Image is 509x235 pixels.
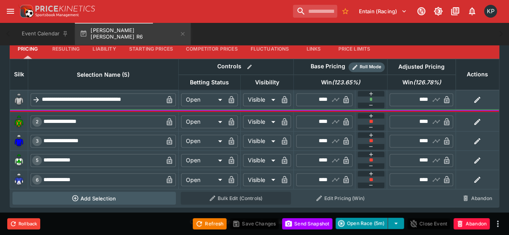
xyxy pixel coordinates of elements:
span: 5 [34,157,40,163]
img: runner 5 [12,154,25,167]
span: Mark an event as closed and abandoned. [453,219,490,227]
button: Toggle light/dark mode [431,4,445,18]
img: Sportsbook Management [35,13,79,17]
button: Edit Pricing (Win) [296,192,385,204]
button: open drawer [3,4,18,18]
button: Add Selection [12,192,176,204]
div: Visible [243,93,278,106]
button: Starting Prices [123,39,179,59]
button: Links [295,39,332,59]
button: Resulting [46,39,86,59]
button: No Bookmarks [339,5,352,18]
span: Roll Mode [357,63,385,70]
span: Selection Name (5) [68,70,138,80]
img: blank-silk.png [12,93,25,106]
div: Visible [243,173,278,186]
span: 6 [34,177,40,182]
span: Win(126.78%) [393,78,449,87]
button: Abandon [458,192,497,204]
span: Win(123.65%) [312,78,369,87]
img: PriceKinetics Logo [18,3,34,19]
button: Select Tenant [354,5,412,18]
div: Kedar Pandit [484,5,497,18]
button: Abandon [453,218,490,229]
img: runner 6 [12,173,25,186]
th: Silk [10,59,28,90]
button: Event Calendar [17,22,73,45]
button: Bulk edit [244,61,255,72]
button: Competitor Prices [179,39,244,59]
button: Kedar Pandit [482,2,499,20]
button: Pricing [10,39,46,59]
div: Open [181,93,225,106]
button: Notifications [465,4,479,18]
img: PriceKinetics [35,6,95,12]
button: Send Snapshot [282,218,332,229]
div: Show/hide Price Roll mode configuration. [348,62,385,72]
em: ( 126.78 %) [413,78,441,87]
button: Fluctuations [244,39,296,59]
button: Rollback [7,218,40,229]
th: Actions [455,59,499,90]
div: Open [181,154,225,167]
button: more [493,219,503,229]
img: runner 2 [12,115,25,128]
button: Price Limits [332,39,377,59]
div: Visible [243,135,278,147]
span: 3 [34,138,40,144]
div: Open [181,173,225,186]
button: [PERSON_NAME] [PERSON_NAME] R6 [75,22,191,45]
button: Documentation [448,4,462,18]
span: Visibility [246,78,288,87]
span: Betting Status [181,78,238,87]
img: runner 3 [12,135,25,147]
button: Connected to PK [414,4,429,18]
th: Adjusted Pricing [387,59,455,74]
button: select merge strategy [388,218,404,229]
button: Liability [86,39,122,59]
input: search [293,5,337,18]
span: 2 [34,119,40,125]
th: Controls [178,59,293,74]
div: Base Pricing [307,61,348,72]
button: Open Race (5m) [336,218,388,229]
div: Open [181,115,225,128]
button: Bulk Edit (Controls) [181,192,291,204]
em: ( 123.65 %) [332,78,360,87]
button: Refresh [193,218,227,229]
div: split button [336,218,404,229]
div: Visible [243,115,278,128]
div: Open [181,135,225,147]
div: Visible [243,154,278,167]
